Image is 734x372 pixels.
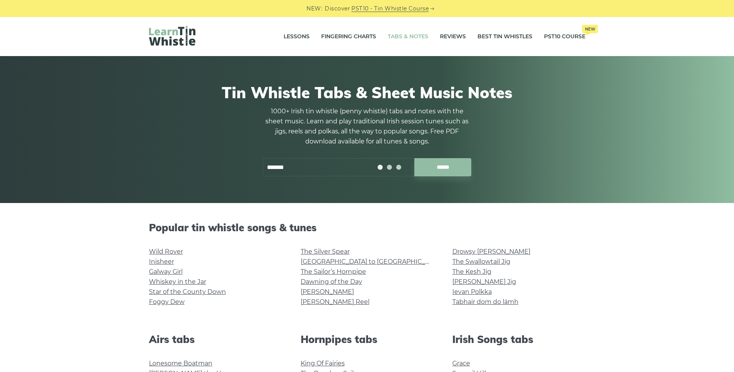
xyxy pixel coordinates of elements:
[301,248,350,255] a: The Silver Spear
[149,222,585,234] h2: Popular tin whistle songs & tunes
[301,288,354,295] a: [PERSON_NAME]
[452,333,585,345] h2: Irish Songs tabs
[452,288,492,295] a: Ievan Polkka
[388,27,428,46] a: Tabs & Notes
[301,268,366,275] a: The Sailor’s Hornpipe
[452,258,510,265] a: The Swallowtail Jig
[149,258,174,265] a: Inisheer
[452,298,518,305] a: Tabhair dom do lámh
[321,27,376,46] a: Fingering Charts
[149,333,282,345] h2: Airs tabs
[149,278,206,285] a: Whiskey in the Jar
[149,268,183,275] a: Galway Girl
[452,278,516,285] a: [PERSON_NAME] Jig
[301,360,345,367] a: King Of Fairies
[452,248,530,255] a: Drowsy [PERSON_NAME]
[452,360,470,367] a: Grace
[301,298,370,305] a: [PERSON_NAME] Reel
[284,27,310,46] a: Lessons
[301,258,443,265] a: [GEOGRAPHIC_DATA] to [GEOGRAPHIC_DATA]
[149,83,585,102] h1: Tin Whistle Tabs & Sheet Music Notes
[149,26,195,46] img: LearnTinWhistle.com
[301,278,362,285] a: Dawning of the Day
[477,27,532,46] a: Best Tin Whistles
[149,360,212,367] a: Lonesome Boatman
[544,27,585,46] a: PST10 CourseNew
[263,106,472,147] p: 1000+ Irish tin whistle (penny whistle) tabs and notes with the sheet music. Learn and play tradi...
[582,25,598,33] span: New
[149,298,185,305] a: Foggy Dew
[452,268,491,275] a: The Kesh Jig
[149,248,183,255] a: Wild Rover
[301,333,434,345] h2: Hornpipes tabs
[440,27,466,46] a: Reviews
[149,288,226,295] a: Star of the County Down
